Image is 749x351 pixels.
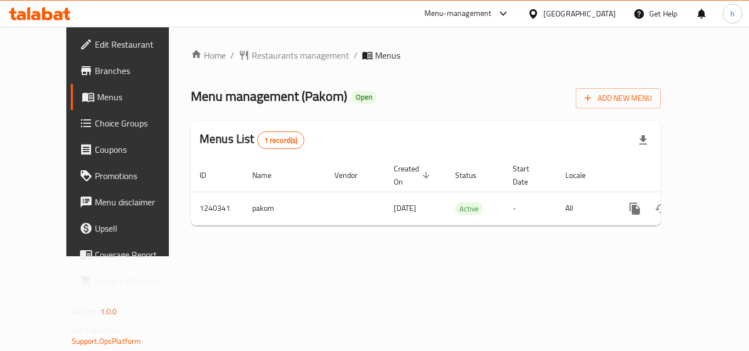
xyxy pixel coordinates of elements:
[191,49,661,62] nav: breadcrumb
[239,49,349,62] a: Restaurants management
[351,93,377,102] span: Open
[71,84,191,110] a: Menus
[730,8,735,20] span: h
[394,162,433,188] span: Created On
[71,31,191,57] a: Edit Restaurant
[513,162,543,188] span: Start Date
[455,169,491,182] span: Status
[648,195,674,222] button: Change Status
[95,222,183,235] span: Upsell
[258,135,304,146] span: 1 record(s)
[71,241,191,268] a: Coverage Report
[95,143,183,156] span: Coupons
[354,49,358,62] li: /
[230,49,234,62] li: /
[97,90,183,103] span: Menus
[375,49,400,62] span: Menus
[95,64,183,77] span: Branches
[71,110,191,136] a: Choice Groups
[200,169,220,182] span: ID
[424,7,492,20] div: Menu-management
[243,192,326,225] td: pakom
[455,202,483,215] div: Active
[72,323,122,337] span: Get support on:
[565,169,600,182] span: Locale
[543,8,616,20] div: [GEOGRAPHIC_DATA]
[622,195,648,222] button: more
[71,215,191,241] a: Upsell
[257,131,305,149] div: Total records count
[585,91,652,105] span: Add New Menu
[95,248,183,261] span: Coverage Report
[71,163,191,189] a: Promotions
[71,57,191,84] a: Branches
[557,192,613,225] td: All
[100,304,117,319] span: 1.0.0
[455,203,483,215] span: Active
[191,159,736,226] table: enhanced table
[351,91,377,104] div: Open
[334,169,372,182] span: Vendor
[95,195,183,209] span: Menu disclaimer
[200,131,304,149] h2: Menus List
[72,334,141,348] a: Support.OpsPlatform
[71,268,191,294] a: Grocery Checklist
[95,274,183,287] span: Grocery Checklist
[613,159,736,192] th: Actions
[191,49,226,62] a: Home
[95,38,183,51] span: Edit Restaurant
[95,117,183,130] span: Choice Groups
[72,304,99,319] span: Version:
[394,201,416,215] span: [DATE]
[252,49,349,62] span: Restaurants management
[95,169,183,182] span: Promotions
[630,127,656,153] div: Export file
[71,136,191,163] a: Coupons
[252,169,286,182] span: Name
[191,192,243,225] td: 1240341
[504,192,557,225] td: -
[191,84,347,108] span: Menu management ( Pakom )
[71,189,191,215] a: Menu disclaimer
[576,88,661,108] button: Add New Menu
